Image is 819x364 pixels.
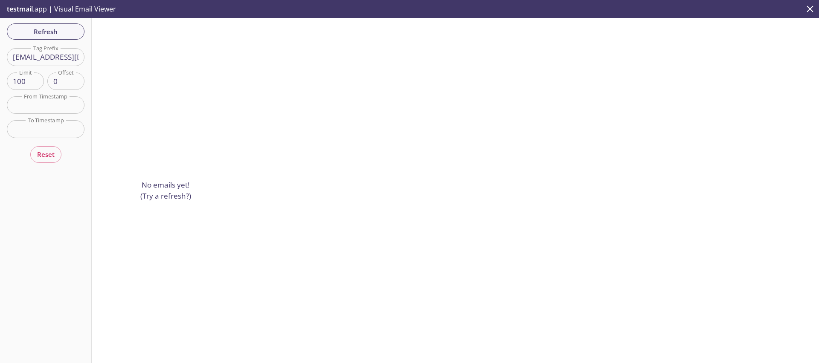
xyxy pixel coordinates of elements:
[7,4,33,14] span: testmail
[140,179,191,201] p: No emails yet! (Try a refresh?)
[14,26,78,37] span: Refresh
[37,149,55,160] span: Reset
[7,23,84,40] button: Refresh
[30,146,61,162] button: Reset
